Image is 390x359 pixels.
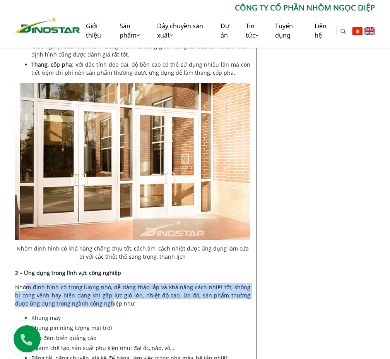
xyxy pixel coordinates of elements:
[31,324,112,332] span: Khung pin năng lượng mặt trời
[364,27,375,35] img: English
[31,314,61,321] span: Khung máy
[215,14,239,48] a: Dự án
[240,14,269,48] a: Tin tức
[31,334,96,342] span: Hộp đèn, biển quảng cáo
[151,14,215,48] a: Dây chuyền sản xuất
[31,61,250,76] span: : Với đặc tính dẻo dai, độ bền cao có thể sử dụng nhiều lần mà còn tiết kiệm chi phí nên sản phẩm...
[80,2,375,14] p: CÔNG TY CỔ PHẦN NHÔM NGỌC DIỆP
[31,34,250,58] span: Chịu lực tốt, không cong vênh, không bị co ngót,.. phù hợp với thời tiết khắc nghiệt của Việt Nam...
[114,14,151,48] a: Sản phẩm
[309,14,336,48] a: Liên hệ
[340,29,346,34] img: search
[31,61,72,68] b: Thang, cốp pha
[15,244,250,261] figcaption: Nhôm định hình có khả năng chống chịu tốt, cách âm, cách nhiệt được ứng dụng làm cửa đi với các t...
[80,14,114,48] a: Giới thiệu
[15,283,250,307] span: Nhôm định hình có trọng lượng nhỏ, dễ dàng tháo lắp và khả năng cách nhiệt tốt, không bị cong vên...
[15,269,121,277] b: 2 – Ứng dụng trong lĩnh vực công nghiệp
[15,83,250,240] img: Cửa vật liệu nhôm định hình
[352,27,363,35] img: Tiếng Việt
[31,344,176,352] span: Ngành chế tạo, sản xuất phụ kiện như: đai ốc, nắp, vỏ,…
[15,17,80,33] img: Nhôm Dinostar
[269,14,309,48] a: Tuyển dụng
